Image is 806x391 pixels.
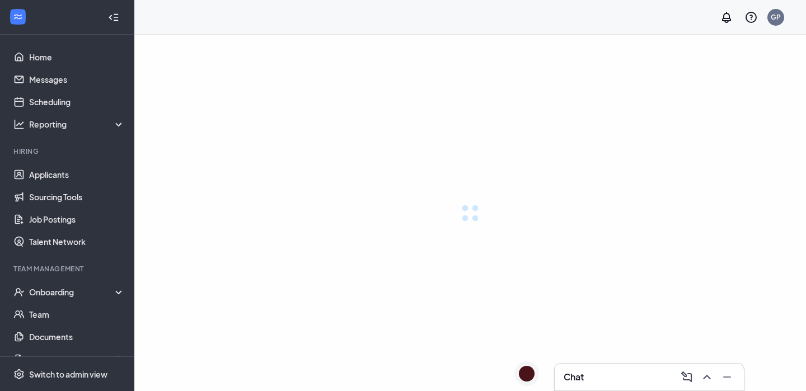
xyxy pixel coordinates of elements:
a: Scheduling [29,91,125,113]
button: ComposeMessage [677,368,695,386]
svg: Notifications [720,11,733,24]
button: ChevronUp [697,368,715,386]
svg: Collapse [108,12,119,23]
svg: UserCheck [13,286,25,298]
svg: Analysis [13,119,25,130]
svg: QuestionInfo [744,11,758,24]
svg: ComposeMessage [680,370,693,384]
div: Switch to admin view [29,369,107,380]
a: SurveysCrown [29,348,125,370]
a: Team [29,303,125,326]
div: Team Management [13,264,123,274]
svg: Settings [13,369,25,380]
div: Reporting [29,119,125,130]
svg: Minimize [720,370,734,384]
a: Talent Network [29,230,125,253]
div: Hiring [13,147,123,156]
svg: WorkstreamLogo [12,11,24,22]
a: Applicants [29,163,125,186]
a: Documents [29,326,125,348]
svg: ChevronUp [700,370,714,384]
a: Sourcing Tools [29,186,125,208]
div: GP [771,12,781,22]
a: Home [29,46,125,68]
h3: Chat [564,371,584,383]
button: Minimize [717,368,735,386]
a: Messages [29,68,125,91]
div: Onboarding [29,286,125,298]
a: Job Postings [29,208,125,230]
